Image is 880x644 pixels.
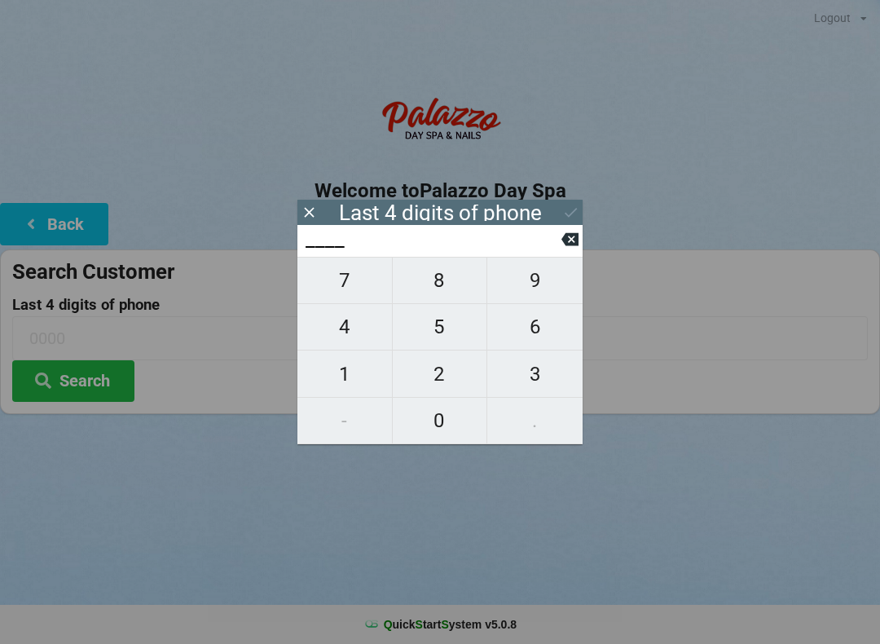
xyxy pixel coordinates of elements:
span: 1 [297,357,392,391]
button: 2 [393,351,488,397]
button: 1 [297,351,393,397]
span: 5 [393,310,487,344]
button: 0 [393,398,488,444]
button: 9 [487,257,583,304]
span: 2 [393,357,487,391]
span: 6 [487,310,583,344]
span: 4 [297,310,392,344]
button: 4 [297,304,393,351]
span: 9 [487,263,583,298]
button: 6 [487,304,583,351]
button: 5 [393,304,488,351]
button: 3 [487,351,583,397]
span: 3 [487,357,583,391]
span: 0 [393,404,487,438]
button: 8 [393,257,488,304]
span: 7 [297,263,392,298]
span: 8 [393,263,487,298]
button: 7 [297,257,393,304]
div: Last 4 digits of phone [339,205,542,221]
